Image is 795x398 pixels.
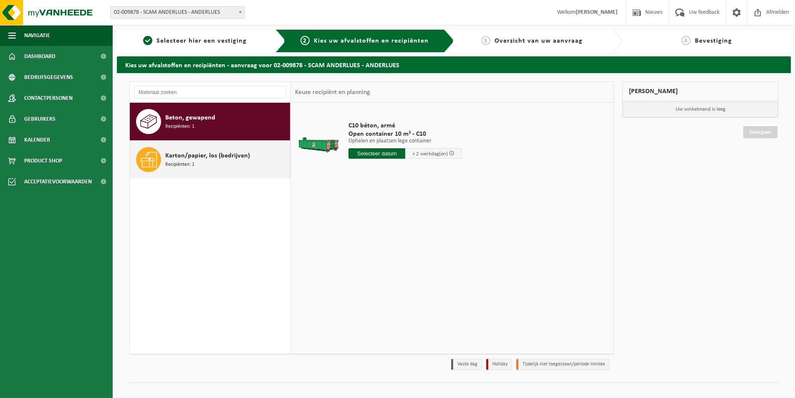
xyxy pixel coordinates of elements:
span: Gebruikers [24,109,56,129]
span: Bevestiging [695,38,732,44]
span: Dashboard [24,46,56,67]
span: Acceptatievoorwaarden [24,171,92,192]
span: Kies uw afvalstoffen en recipiënten [314,38,429,44]
span: Kalender [24,129,50,150]
span: C10 béton, armé [348,122,462,130]
span: Beton, gewapend [165,113,215,123]
h2: Kies uw afvalstoffen en recipiënten - aanvraag voor 02-009878 - SCAM ANDERLUES - ANDERLUES [117,56,791,73]
span: + 2 werkdag(en) [412,151,448,157]
li: Holiday [486,359,512,370]
span: 02-009878 - SCAM ANDERLUES - ANDERLUES [110,6,245,19]
input: Materiaal zoeken [134,86,286,99]
p: Ophalen en plaatsen lege container [348,138,462,144]
span: 2 [300,36,310,45]
span: Bedrijfsgegevens [24,67,73,88]
span: 4 [681,36,691,45]
div: [PERSON_NAME] [622,81,778,101]
div: Keuze recipiënt en planning [291,82,374,103]
span: Overzicht van uw aanvraag [495,38,583,44]
span: 3 [481,36,490,45]
span: Navigatie [24,25,50,46]
span: Product Shop [24,150,62,171]
span: Contactpersonen [24,88,73,109]
span: Karton/papier, los (bedrijven) [165,151,250,161]
span: Recipiënten: 1 [165,161,194,169]
span: 02-009878 - SCAM ANDERLUES - ANDERLUES [111,7,245,18]
span: Recipiënten: 1 [165,123,194,131]
li: Tijdelijk niet toegestaan/période limitée [516,359,610,370]
strong: [PERSON_NAME] [576,9,618,15]
span: Selecteer hier een vestiging [156,38,247,44]
span: 1 [143,36,152,45]
a: 1Selecteer hier een vestiging [121,36,269,46]
a: Doorgaan [743,126,777,138]
p: Uw winkelmand is leeg [623,101,778,117]
input: Selecteer datum [348,148,405,159]
li: Vaste dag [451,359,482,370]
button: Beton, gewapend Recipiënten: 1 [130,103,290,141]
span: Open container 10 m³ - C10 [348,130,462,138]
button: Karton/papier, los (bedrijven) Recipiënten: 1 [130,141,290,178]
